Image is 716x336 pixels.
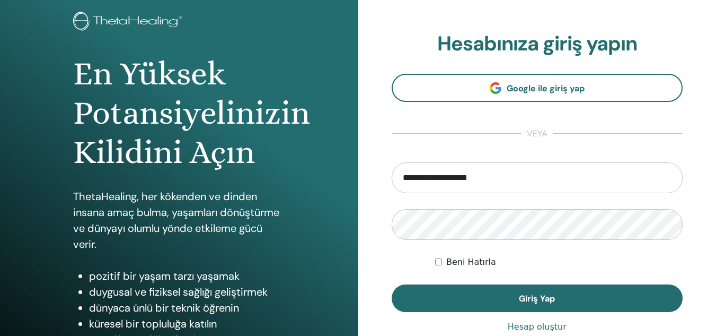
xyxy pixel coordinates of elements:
[521,127,553,140] span: veya
[89,284,285,300] li: duygusal ve fiziksel sağlığı geliştirmek
[89,316,285,332] li: küresel bir topluluğa katılın
[73,54,285,173] h1: En Yüksek Potansiyelinizin Kilidini Açın
[73,188,285,252] p: ThetaHealing, her kökenden ve dinden insana amaç bulma, yaşamları dönüştürme ve dünyayı olumlu yö...
[435,256,683,269] div: Keep me authenticated indefinitely or until I manually logout
[519,293,555,304] span: Giriş Yap
[508,321,567,333] a: Hesap oluştur
[392,74,683,102] a: Google ile giriş yap
[392,32,683,56] h2: Hesabınıza giriş yapın
[392,285,683,312] button: Giriş Yap
[507,83,585,94] span: Google ile giriş yap
[89,300,285,316] li: dünyaca ünlü bir teknik öğrenin
[446,256,496,269] label: Beni Hatırla
[89,268,285,284] li: pozitif bir yaşam tarzı yaşamak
